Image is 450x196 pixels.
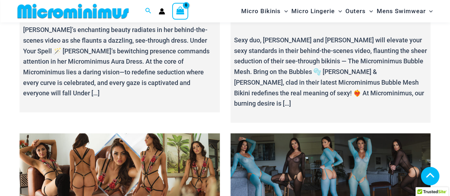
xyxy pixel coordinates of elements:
[335,2,342,20] span: Menu Toggle
[376,2,425,20] span: Mens Swimwear
[145,7,152,16] a: Search icon link
[344,2,375,20] a: OutersMenu ToggleMenu Toggle
[290,2,344,20] a: Micro LingerieMenu ToggleMenu Toggle
[238,1,436,21] nav: Site Navigation
[15,3,132,19] img: MM SHOP LOGO FLAT
[239,2,290,20] a: Micro BikinisMenu ToggleMenu Toggle
[375,2,434,20] a: Mens SwimwearMenu ToggleMenu Toggle
[241,2,281,20] span: Micro Bikinis
[291,2,335,20] span: Micro Lingerie
[159,8,165,15] a: Account icon link
[23,25,216,99] p: [PERSON_NAME]’s enchanting beauty radiates in her behind-the-scenes video as she flaunts a dazzli...
[172,3,189,19] a: View Shopping Cart, empty
[425,2,433,20] span: Menu Toggle
[281,2,288,20] span: Menu Toggle
[234,35,427,109] p: Sexy duo, [PERSON_NAME] and [PERSON_NAME] will elevate your sexy standards in their behind-the-sc...
[345,2,366,20] span: Outers
[366,2,373,20] span: Menu Toggle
